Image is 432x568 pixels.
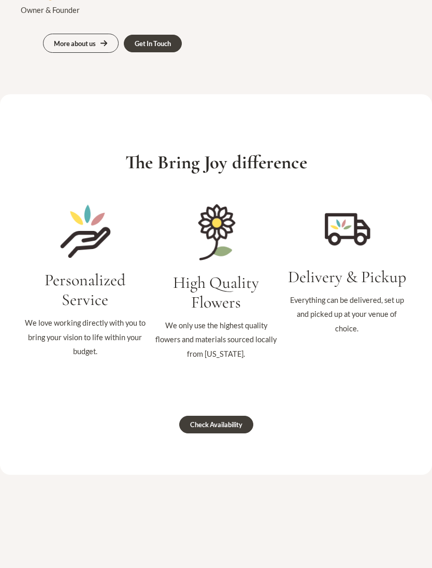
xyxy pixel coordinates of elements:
[124,35,182,53] a: Get In Touch
[43,34,119,53] a: More about us
[135,40,171,47] div: Get In Touch
[154,318,279,360] p: We only use the highest quality flowers and materials sourced locally from [US_STATE].
[179,416,253,434] a: Check Availability
[154,273,279,313] h3: High Quality Flowers
[54,40,96,47] div: More about us
[284,267,409,287] h3: Delivery & Pickup
[284,293,409,335] p: Everything can be delivered, set up and picked up at your venue of choice.
[23,316,148,358] p: We love working directly with you to bring your vision to life within your budget.
[23,270,148,310] h3: Personalized Service
[21,151,411,174] h2: The Bring Joy difference
[190,421,242,428] div: Check Availability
